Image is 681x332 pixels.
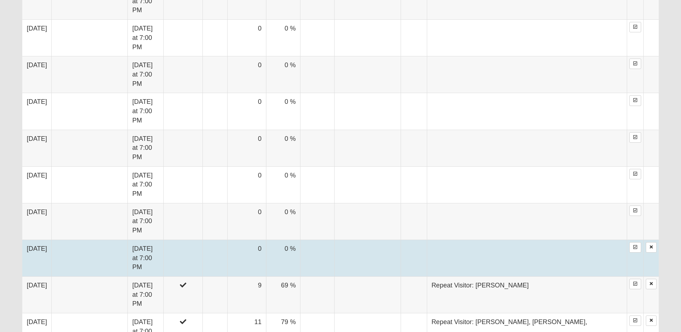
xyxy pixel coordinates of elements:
td: 0 [228,93,266,130]
a: Enter Attendance [629,206,641,216]
td: 0 [228,56,266,93]
td: [DATE] at 7:00 PM [128,240,163,276]
a: Enter Attendance [629,59,641,69]
td: [DATE] at 7:00 PM [128,56,163,93]
a: Delete [646,315,657,326]
td: 0 [228,130,266,166]
td: [DATE] [22,56,51,93]
td: 0 [228,166,266,203]
td: [DATE] at 7:00 PM [128,166,163,203]
a: Enter Attendance [629,279,641,289]
td: [DATE] [22,203,51,240]
td: [DATE] [22,20,51,56]
td: [DATE] [22,240,51,276]
a: Delete [646,279,657,289]
td: 0 % [266,130,300,166]
td: 0 % [266,20,300,56]
td: 0 [228,240,266,276]
td: 0 % [266,166,300,203]
td: [DATE] at 7:00 PM [128,276,163,313]
td: 0 % [266,240,300,276]
a: Enter Attendance [629,132,641,143]
td: 0 % [266,93,300,130]
td: 9 [228,276,266,313]
td: [DATE] at 7:00 PM [128,130,163,166]
td: [DATE] [22,166,51,203]
td: [DATE] [22,93,51,130]
a: Enter Attendance [629,315,641,326]
a: Enter Attendance [629,22,641,32]
a: Enter Attendance [629,169,641,179]
a: Enter Attendance [629,242,641,253]
a: Enter Attendance [629,95,641,106]
td: 0 % [266,56,300,93]
td: [DATE] [22,130,51,166]
td: 0 [228,20,266,56]
a: Delete [646,242,657,253]
td: 0 [228,203,266,240]
td: 0 % [266,203,300,240]
td: [DATE] at 7:00 PM [128,203,163,240]
td: [DATE] at 7:00 PM [128,20,163,56]
td: [DATE] [22,276,51,313]
td: Repeat Visitor: [PERSON_NAME] [427,276,627,313]
td: 69 % [266,276,300,313]
td: [DATE] at 7:00 PM [128,93,163,130]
